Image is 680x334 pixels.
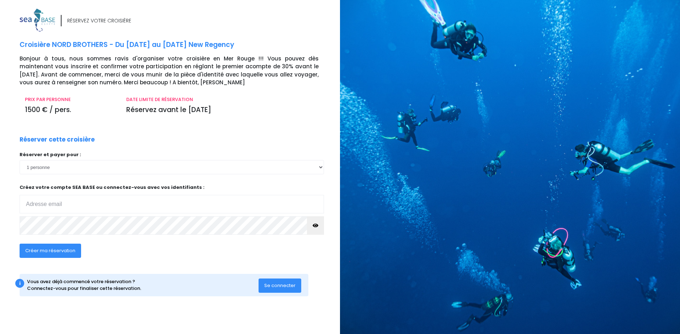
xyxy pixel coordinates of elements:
p: 1500 € / pers. [25,105,116,115]
p: Bonjour à tous, nous sommes ravis d'organiser votre croisière en Mer Rouge !!! Vous pouvez dès ma... [20,55,335,87]
span: Créer ma réservation [25,247,75,254]
p: DATE LIMITE DE RÉSERVATION [126,96,319,103]
a: Se connecter [259,282,301,288]
p: Créez votre compte SEA BASE ou connectez-vous avec vos identifiants : [20,184,324,213]
div: RÉSERVEZ VOTRE CROISIÈRE [67,17,131,25]
span: Se connecter [264,282,296,289]
div: Vous avez déjà commencé votre réservation ? Connectez-vous pour finaliser cette réservation. [27,278,259,292]
p: Réserver cette croisière [20,135,95,144]
input: Adresse email [20,195,324,213]
p: PRIX PAR PERSONNE [25,96,116,103]
p: Croisière NORD BROTHERS - Du [DATE] au [DATE] New Regency [20,40,335,50]
p: Réserver et payer pour : [20,151,324,158]
button: Créer ma réservation [20,244,81,258]
p: Réservez avant le [DATE] [126,105,319,115]
div: i [15,279,24,288]
img: logo_color1.png [20,9,55,32]
button: Se connecter [259,279,301,293]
